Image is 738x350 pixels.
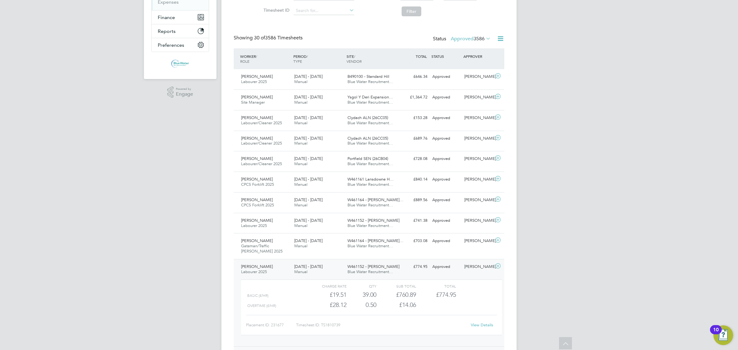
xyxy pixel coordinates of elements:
span: Preferences [158,42,184,48]
div: Approved [430,174,462,185]
button: Preferences [152,38,209,52]
span: TOTAL [416,54,427,59]
div: £153.28 [398,113,430,123]
span: [DATE] - [DATE] [294,136,323,141]
span: [PERSON_NAME] [241,74,273,79]
span: W461161 Lansdowne H… [347,177,394,182]
span: / [354,54,355,59]
span: [PERSON_NAME] [241,94,273,100]
span: Manual [294,182,307,187]
div: £1,364.72 [398,92,430,102]
div: £741.38 [398,216,430,226]
label: Timesheet ID [262,7,289,13]
div: 39.00 [347,290,376,300]
div: £774.95 [398,262,430,272]
span: Blue Water Recruitment… [347,182,393,187]
span: ROLE [240,59,249,64]
div: £728.08 [398,154,430,164]
span: Ysgol Y Deri Expansion… [347,94,393,100]
div: £889.56 [398,195,430,205]
span: £774.95 [436,291,456,298]
span: Labourer 2025 [241,269,267,274]
span: Blue Water Recruitment… [347,223,393,228]
div: WORKER [239,51,292,67]
div: £14.06 [376,300,416,310]
div: Status [433,35,492,43]
div: Approved [430,195,462,205]
div: £760.89 [376,290,416,300]
div: STATUS [430,51,462,62]
span: [DATE] - [DATE] [294,74,323,79]
div: APPROVER [462,51,494,62]
span: [DATE] - [DATE] [294,238,323,243]
a: Go to home page [151,58,209,68]
div: Timesheet ID: TS1810739 [296,320,467,330]
button: Finance [152,10,209,24]
span: Blue Water Recruitment… [347,100,393,105]
span: [PERSON_NAME] [241,177,273,182]
span: 3586 Timesheets [254,35,303,41]
div: Total [416,282,456,290]
span: Manual [294,120,307,125]
input: Search for... [294,6,354,15]
div: Placement ID: 231677 [246,320,296,330]
div: Approved [430,262,462,272]
span: Manual [294,141,307,146]
span: Labourer/Cleaner 2025 [241,141,282,146]
div: £689.76 [398,133,430,144]
div: [PERSON_NAME] [462,262,494,272]
span: Labourer 2025 [241,79,267,84]
span: Clydach ALN (26CC05) [347,136,388,141]
span: W461152 - [PERSON_NAME] [347,218,399,223]
span: Blue Water Recruitment… [347,141,393,146]
span: Blue Water Recruitment… [347,243,393,249]
div: [PERSON_NAME] [462,236,494,246]
span: Labourer 2025 [241,223,267,228]
span: Blue Water Recruitment… [347,269,393,274]
span: W461152 - [PERSON_NAME] [347,264,399,269]
a: View Details [471,322,493,328]
span: B490100 - Standard Hill [347,74,389,79]
span: Manual [294,269,307,274]
span: [DATE] - [DATE] [294,156,323,161]
div: Approved [430,92,462,102]
span: [DATE] - [DATE] [294,197,323,202]
span: Blue Water Recruitment… [347,120,393,125]
div: [PERSON_NAME] [462,174,494,185]
span: [PERSON_NAME] [241,136,273,141]
span: Labourer/Cleaner 2025 [241,161,282,166]
a: Powered byEngage [167,86,193,98]
div: [PERSON_NAME] [462,154,494,164]
button: Reports [152,24,209,38]
div: Approved [430,72,462,82]
div: 10 [713,330,719,338]
span: Finance [158,14,175,20]
span: Blue Water Recruitment… [347,79,393,84]
span: Manual [294,202,307,208]
div: Charge rate [307,282,347,290]
span: [DATE] - [DATE] [294,264,323,269]
div: Showing [234,35,304,41]
span: W461164 - [PERSON_NAME]… [347,197,403,202]
div: Approved [430,113,462,123]
div: 0.50 [347,300,376,310]
span: Clydach ALN (26CC05) [347,115,388,120]
span: Manual [294,161,307,166]
span: [DATE] - [DATE] [294,115,323,120]
span: Manual [294,223,307,228]
span: Basic (£/HR) [247,293,268,298]
div: £646.34 [398,72,430,82]
div: £19.51 [307,290,347,300]
span: [PERSON_NAME] [241,197,273,202]
button: Filter [402,6,421,16]
div: [PERSON_NAME] [462,92,494,102]
span: [PERSON_NAME] [241,238,273,243]
span: [DATE] - [DATE] [294,218,323,223]
span: Overtime (£/HR) [247,304,276,308]
span: [DATE] - [DATE] [294,177,323,182]
span: 30 of [254,35,265,41]
span: Manual [294,79,307,84]
span: Blue Water Recruitment… [347,161,393,166]
div: £840.14 [398,174,430,185]
span: W461164 - [PERSON_NAME]… [347,238,403,243]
